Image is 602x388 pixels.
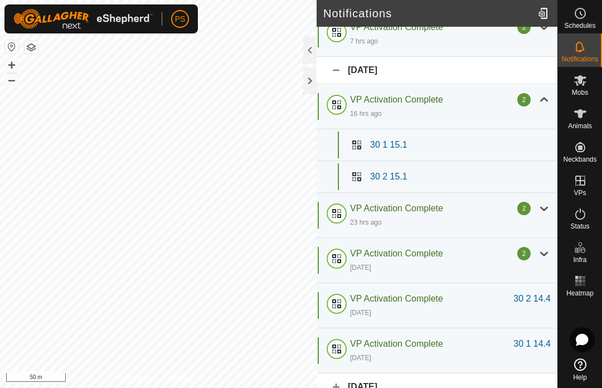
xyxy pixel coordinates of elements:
[25,41,38,54] button: Map Layers
[350,308,371,318] div: [DATE]
[350,203,443,213] span: VP Activation Complete
[370,172,407,181] span: 30 2 15.1
[350,263,371,273] div: [DATE]
[350,294,443,303] span: VP Activation Complete
[568,123,592,129] span: Animals
[517,202,531,215] div: 2
[114,374,156,384] a: Privacy Policy
[350,353,371,363] div: [DATE]
[566,290,594,297] span: Heatmap
[350,217,382,227] div: 23 hrs ago
[517,93,531,106] div: 2
[570,223,589,230] span: Status
[175,13,186,25] span: PS
[562,56,598,62] span: Notifications
[574,190,586,196] span: VPs
[350,339,443,348] span: VP Activation Complete
[317,57,557,84] div: [DATE]
[350,22,443,32] span: VP Activation Complete
[350,249,443,258] span: VP Activation Complete
[573,256,586,263] span: Infra
[5,73,18,86] button: –
[563,156,596,163] span: Neckbands
[370,140,407,149] span: 30 1 15.1
[13,9,153,29] img: Gallagher Logo
[169,374,202,384] a: Contact Us
[513,292,551,305] div: 30 2 14.4
[350,95,443,104] span: VP Activation Complete
[517,247,531,260] div: 2
[517,21,531,34] div: 2
[5,40,18,54] button: Reset Map
[5,59,18,72] button: +
[350,36,378,46] div: 7 hrs ago
[323,7,533,20] h2: Notifications
[572,89,588,96] span: Mobs
[564,22,595,29] span: Schedules
[350,109,382,119] div: 16 hrs ago
[513,337,551,351] div: 30 1 14.4
[558,354,602,385] a: Help
[573,374,587,381] span: Help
